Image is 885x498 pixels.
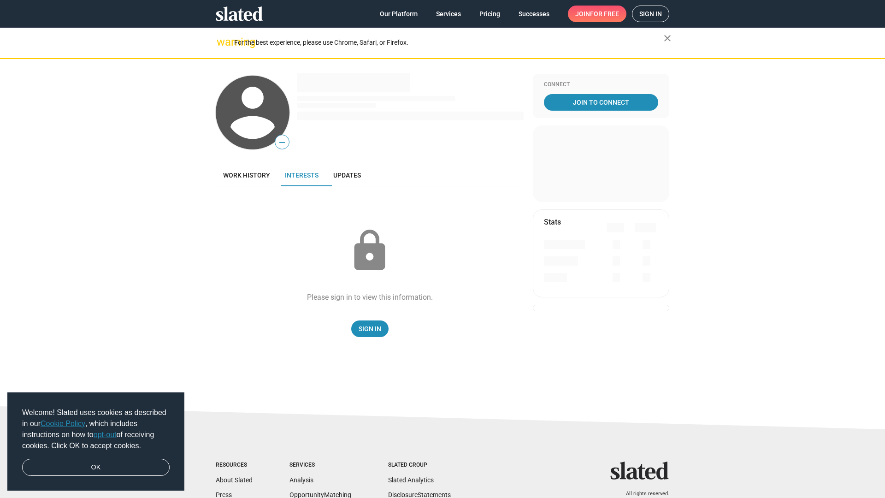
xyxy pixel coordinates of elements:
div: Resources [216,462,253,469]
a: Analysis [289,476,313,484]
span: Pricing [479,6,500,22]
a: Updates [326,164,368,186]
a: Sign in [632,6,669,22]
mat-icon: lock [347,228,393,274]
span: Services [436,6,461,22]
a: Joinfor free [568,6,626,22]
a: Sign In [351,320,389,337]
mat-card-title: Stats [544,217,561,227]
a: Successes [511,6,557,22]
a: Slated Analytics [388,476,434,484]
mat-icon: close [662,33,673,44]
span: Sign in [639,6,662,22]
div: For the best experience, please use Chrome, Safari, or Firefox. [234,36,664,49]
div: Please sign in to view this information. [307,292,433,302]
span: Work history [223,172,270,179]
a: Our Platform [372,6,425,22]
span: for free [590,6,619,22]
a: Interests [277,164,326,186]
span: Successes [519,6,549,22]
span: Welcome! Slated uses cookies as described in our , which includes instructions on how to of recei... [22,407,170,451]
div: Services [289,462,351,469]
div: Connect [544,81,658,89]
span: Interests [285,172,319,179]
span: Join [575,6,619,22]
a: opt-out [94,431,117,439]
span: — [275,136,289,148]
mat-icon: warning [217,36,228,47]
a: About Slated [216,476,253,484]
div: cookieconsent [7,392,184,491]
span: Sign In [359,320,381,337]
span: Our Platform [380,6,418,22]
a: dismiss cookie message [22,459,170,476]
a: Pricing [472,6,507,22]
a: Join To Connect [544,94,658,111]
a: Work history [216,164,277,186]
span: Join To Connect [546,94,656,111]
a: Services [429,6,468,22]
span: Updates [333,172,361,179]
div: Slated Group [388,462,451,469]
a: Cookie Policy [41,420,85,427]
